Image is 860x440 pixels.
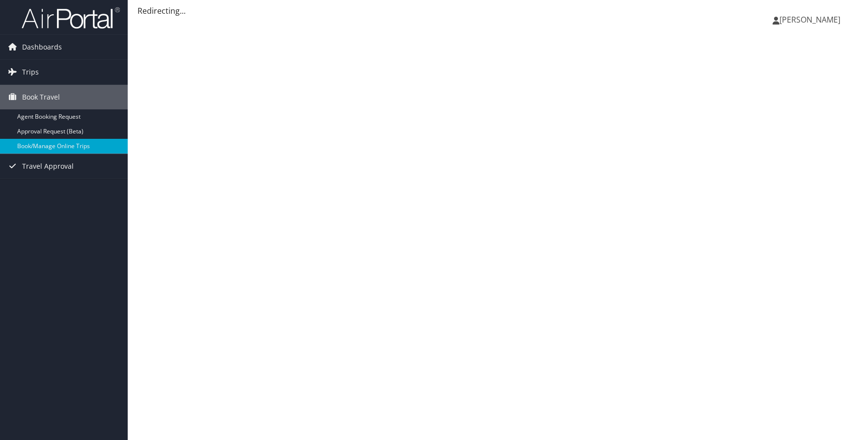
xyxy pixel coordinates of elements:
[779,14,840,25] span: [PERSON_NAME]
[22,60,39,84] span: Trips
[138,5,850,17] div: Redirecting...
[22,154,74,179] span: Travel Approval
[22,6,120,29] img: airportal-logo.png
[22,85,60,109] span: Book Travel
[22,35,62,59] span: Dashboards
[773,5,850,34] a: [PERSON_NAME]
